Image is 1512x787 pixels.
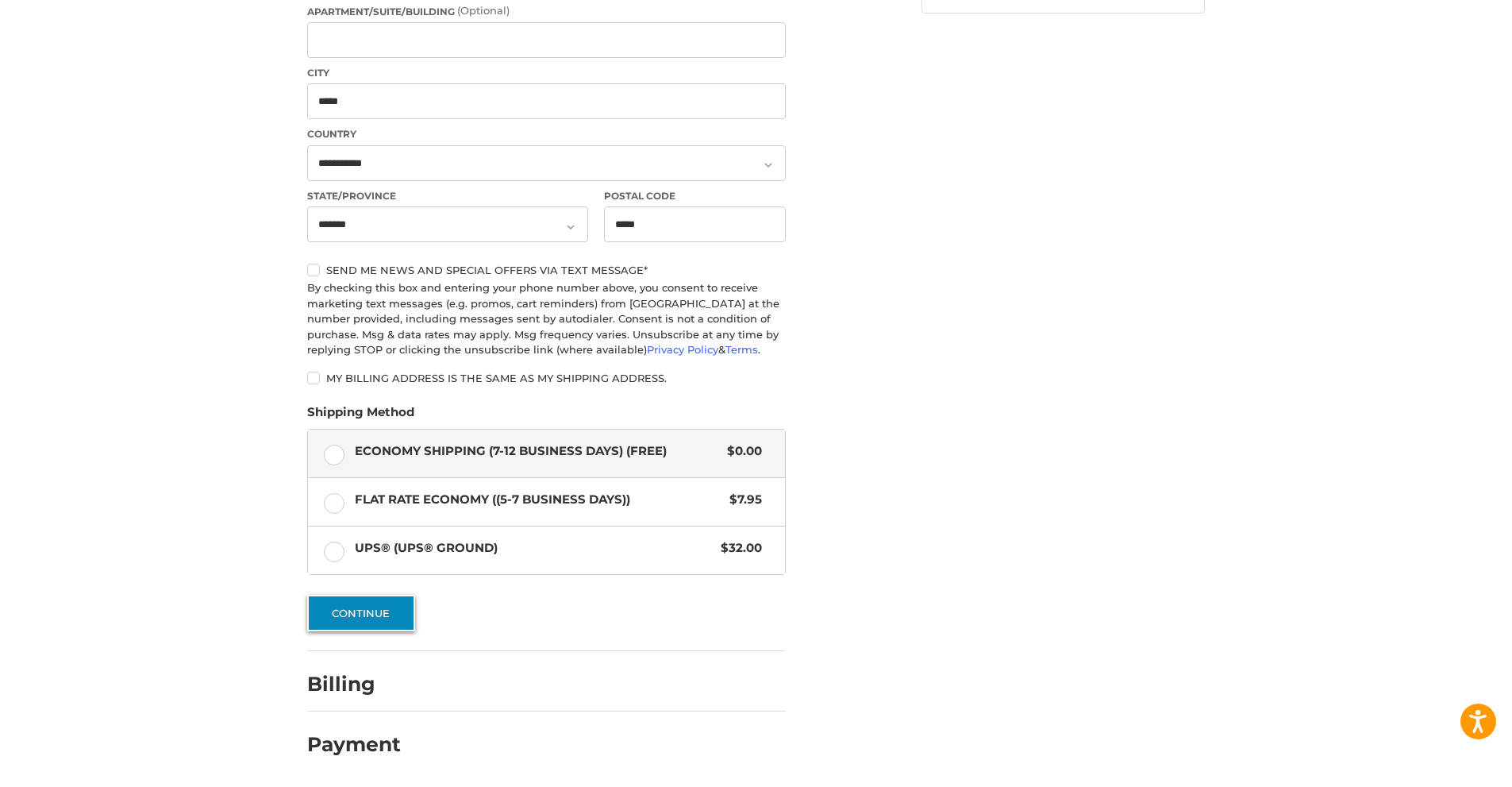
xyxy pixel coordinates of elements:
[307,672,400,696] h2: Billing
[307,732,401,757] h2: Payment
[355,442,720,461] span: Economy Shipping (7-12 Business Days) (Free)
[307,127,786,141] label: Country
[307,403,414,429] legend: Shipping Method
[719,442,762,461] span: $0.00
[457,4,510,17] small: (Optional)
[307,3,786,19] label: Apartment/Suite/Building
[721,491,762,509] span: $7.95
[604,189,787,203] label: Postal Code
[307,595,415,631] button: Continue
[307,280,786,358] div: By checking this box and entering your phone number above, you consent to receive marketing text ...
[355,491,722,509] span: Flat Rate Economy ((5-7 Business Days))
[307,372,786,384] label: My billing address is the same as my shipping address.
[713,539,762,557] span: $32.00
[307,264,786,276] label: Send me news and special offers via text message*
[725,343,758,356] a: Terms
[307,189,588,203] label: State/Province
[647,343,718,356] a: Privacy Policy
[355,539,714,557] span: UPS® (UPS® Ground)
[307,66,786,80] label: City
